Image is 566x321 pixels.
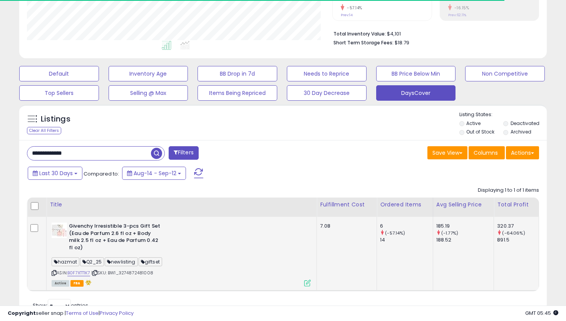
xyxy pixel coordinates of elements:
[333,29,533,38] li: $4,101
[100,309,134,317] a: Privacy Policy
[380,237,433,243] div: 14
[466,120,481,127] label: Active
[41,114,70,125] h5: Listings
[134,169,176,177] span: Aug-14 - Sep-12
[67,270,90,276] a: B0F7XTT1K7
[385,230,405,236] small: (-57.14%)
[50,201,313,209] div: Title
[436,237,494,243] div: 188.52
[427,146,467,159] button: Save View
[66,309,99,317] a: Terms of Use
[19,66,99,81] button: Default
[341,13,353,17] small: Prev: 14
[52,223,311,286] div: ASIN:
[287,85,367,101] button: 30 Day Decrease
[320,223,371,230] div: 7.08
[478,187,539,194] div: Displaying 1 to 1 of 1 items
[465,66,545,81] button: Non Competitive
[8,310,134,317] div: seller snap | |
[198,66,277,81] button: BB Drop in 7d
[474,149,498,157] span: Columns
[380,201,430,209] div: Ordered Items
[448,13,466,17] small: Prev: 62.11%
[52,223,67,238] img: 41mV65gZpYL._SL40_.jpg
[436,223,494,230] div: 185.19
[84,280,92,285] i: hazardous material
[469,146,505,159] button: Columns
[497,223,539,230] div: 320.37
[497,201,536,209] div: Total Profit
[395,39,409,46] span: $18.79
[139,257,162,266] span: giftset
[198,85,277,101] button: Items Being Repriced
[320,201,373,209] div: Fulfillment Cost
[39,169,73,177] span: Last 30 Days
[70,280,84,287] span: FBA
[333,30,386,37] b: Total Inventory Value:
[69,223,162,253] b: Givenchy Irresistible 3-pcs Gift Set (Eau de Parfum 2.6 fl oz + Body milk 2.5 fl oz + Eau de Parf...
[436,201,491,209] div: Avg Selling Price
[344,5,362,11] small: -57.14%
[441,230,458,236] small: (-1.77%)
[376,66,456,81] button: BB Price Below Min
[80,257,104,266] span: Q2_25
[497,237,539,243] div: 891.5
[380,223,433,230] div: 6
[376,85,456,101] button: DaysCover
[8,309,36,317] strong: Copyright
[27,127,61,134] div: Clear All Filters
[466,128,494,135] label: Out of Stock
[52,257,79,266] span: hazmat
[333,39,394,46] b: Short Term Storage Fees:
[109,66,188,81] button: Inventory Age
[502,230,525,236] small: (-64.06%)
[109,85,188,101] button: Selling @ Max
[506,146,539,159] button: Actions
[122,167,186,180] button: Aug-14 - Sep-12
[287,66,367,81] button: Needs to Reprice
[459,111,547,118] p: Listing States:
[169,146,199,160] button: Filters
[19,85,99,101] button: Top Sellers
[28,167,82,180] button: Last 30 Days
[452,5,469,11] small: -16.15%
[33,302,88,309] span: Show: entries
[525,309,558,317] span: 2025-10-13 05:45 GMT
[105,257,138,266] span: newlisting
[52,280,69,287] span: All listings currently available for purchase on Amazon
[84,170,119,177] span: Compared to:
[511,128,531,135] label: Archived
[511,120,539,127] label: Deactivated
[91,270,153,276] span: | SKU: BW1_3274872481008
